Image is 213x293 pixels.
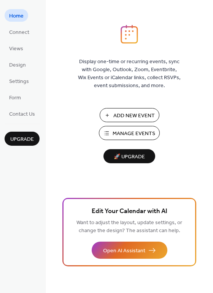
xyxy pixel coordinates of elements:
[9,94,21,102] span: Form
[5,107,40,120] a: Contact Us
[100,108,159,122] button: Add New Event
[92,242,167,259] button: Open AI Assistant
[99,126,160,140] button: Manage Events
[5,25,34,38] a: Connect
[5,75,33,87] a: Settings
[108,152,151,162] span: 🚀 Upgrade
[9,29,29,37] span: Connect
[113,130,155,138] span: Manage Events
[113,112,155,120] span: Add New Event
[5,58,30,71] a: Design
[92,206,167,217] span: Edit Your Calendar with AI
[10,135,34,143] span: Upgrade
[121,25,138,44] img: logo_icon.svg
[103,149,155,163] button: 🚀 Upgrade
[9,61,26,69] span: Design
[103,247,145,255] span: Open AI Assistant
[5,42,28,54] a: Views
[9,78,29,86] span: Settings
[9,12,24,20] span: Home
[5,91,25,104] a: Form
[5,9,28,22] a: Home
[5,132,40,146] button: Upgrade
[9,110,35,118] span: Contact Us
[76,218,182,236] span: Want to adjust the layout, update settings, or change the design? The assistant can help.
[9,45,23,53] span: Views
[78,58,181,90] span: Display one-time or recurring events, sync with Google, Outlook, Zoom, Eventbrite, Wix Events or ...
